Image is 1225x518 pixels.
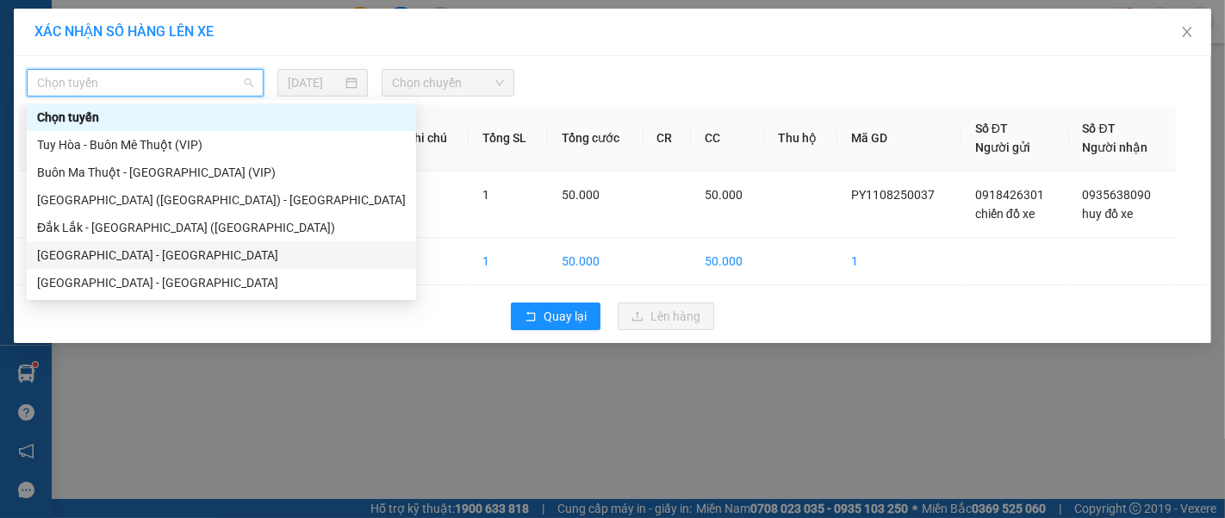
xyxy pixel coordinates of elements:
td: 50.000 [691,238,764,285]
div: [GEOGRAPHIC_DATA] ([GEOGRAPHIC_DATA]) - [GEOGRAPHIC_DATA] [37,190,406,209]
span: Quay lại [544,307,587,326]
button: rollbackQuay lại [511,303,600,330]
span: Số ĐT [975,122,1008,135]
button: uploadLên hàng [618,303,714,330]
button: Close [1163,9,1211,57]
div: Tuy Hòa - Buôn Mê Thuột (VIP) [27,131,416,159]
span: PY1108250037 [851,188,935,202]
span: chiến đồ xe [975,207,1035,221]
span: Số ĐT [1083,122,1116,135]
th: CC [691,105,764,172]
div: Đắk Lắk - Phú Yên [27,269,416,296]
span: rollback [525,310,537,324]
th: Ghi chú [392,105,469,172]
span: huy đồ xe [1083,207,1134,221]
span: Chọn chuyến [392,70,504,96]
div: Chọn tuyến [27,103,416,131]
div: Buôn Ma Thuột - [GEOGRAPHIC_DATA] (VIP) [37,163,406,182]
th: STT [18,105,74,172]
span: 0918426301 [975,188,1044,202]
span: Người nhận [1083,140,1148,154]
th: CR [644,105,692,172]
th: Tổng SL [469,105,548,172]
td: 1 [18,172,74,238]
span: 1 [482,188,489,202]
th: Thu hộ [764,105,838,172]
td: 1 [837,238,961,285]
td: 50.000 [548,238,643,285]
input: 11/08/2025 [288,73,342,92]
th: Mã GD [837,105,961,172]
span: 11:53:22 [DATE] [103,28,226,47]
div: Phú Yên (SC) - Đắk Lắk [27,186,416,214]
div: Đắk Lắk - Phú Yên (SC) [27,214,416,241]
div: [GEOGRAPHIC_DATA] - [GEOGRAPHIC_DATA] [37,273,406,292]
div: Tuy Hòa - Buôn Mê Thuột (VIP) [37,135,406,154]
span: 50.000 [562,188,600,202]
span: Chọn tuyến [37,70,253,96]
div: Chọn tuyến [37,108,406,127]
div: [GEOGRAPHIC_DATA] - [GEOGRAPHIC_DATA] [37,246,406,265]
span: close [1180,25,1194,39]
span: 50.000 [705,188,743,202]
div: Phú Yên - Đắk Lắk [27,241,416,269]
span: Thời gian : - Nhân viên nhận hàng : [17,28,550,47]
span: XÁC NHẬN SỐ HÀNG LÊN XE [34,23,214,40]
th: Tổng cước [548,105,643,172]
span: 0935638090 [1083,188,1152,202]
span: Người gửi [975,140,1030,154]
td: 1 [469,238,548,285]
div: Đắk Lắk - [GEOGRAPHIC_DATA] ([GEOGRAPHIC_DATA]) [37,218,406,237]
div: Buôn Ma Thuột - Tuy Hòa (VIP) [27,159,416,186]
